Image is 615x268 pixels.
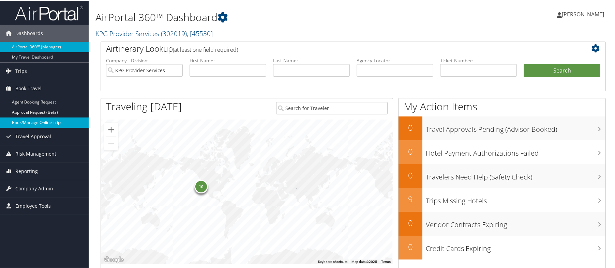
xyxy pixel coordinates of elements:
h2: 0 [399,121,422,133]
div: 10 [194,179,208,193]
img: airportal-logo.png [15,4,83,20]
a: 9Trips Missing Hotels [399,187,605,211]
span: Risk Management [15,145,56,162]
h2: Airtinerary Lookup [106,42,558,54]
label: First Name: [190,57,266,63]
span: Travel Approval [15,127,51,144]
h3: Vendor Contracts Expiring [426,216,605,229]
h3: Hotel Payment Authorizations Failed [426,144,605,157]
span: , [ 45530 ] [187,28,213,37]
a: [PERSON_NAME] [557,3,611,24]
button: Zoom in [104,122,118,136]
span: ( 302019 ) [161,28,187,37]
button: Search [524,63,600,77]
h1: Traveling [DATE] [106,99,182,113]
label: Ticket Number: [440,57,517,63]
label: Agency Locator: [357,57,433,63]
a: 0Travelers Need Help (Safety Check) [399,163,605,187]
span: Reporting [15,162,38,179]
label: Company - Division: [106,57,183,63]
img: Google [103,255,125,264]
input: Search for Traveler [276,101,388,114]
span: Employee Tools [15,197,51,214]
h3: Trips Missing Hotels [426,192,605,205]
a: 0Travel Approvals Pending (Advisor Booked) [399,116,605,140]
h2: 0 [399,145,422,157]
span: [PERSON_NAME] [562,10,604,17]
h2: 0 [399,217,422,228]
a: Open this area in Google Maps (opens a new window) [103,255,125,264]
a: Terms (opens in new tab) [381,259,391,263]
a: 0Hotel Payment Authorizations Failed [399,140,605,163]
span: Company Admin [15,179,53,196]
a: 0Vendor Contracts Expiring [399,211,605,235]
span: Book Travel [15,79,42,96]
h2: 0 [399,240,422,252]
h3: Travelers Need Help (Safety Check) [426,168,605,181]
a: KPG Provider Services [95,28,213,37]
h2: 0 [399,169,422,180]
h3: Credit Cards Expiring [426,240,605,253]
h1: My Action Items [399,99,605,113]
button: Zoom out [104,136,118,150]
span: Dashboards [15,24,43,41]
label: Last Name: [273,57,350,63]
button: Keyboard shortcuts [318,259,347,264]
h1: AirPortal 360™ Dashboard [95,10,439,24]
h2: 9 [399,193,422,204]
h3: Travel Approvals Pending (Advisor Booked) [426,121,605,133]
span: (at least one field required) [173,45,238,53]
span: Trips [15,62,27,79]
span: Map data ©2025 [351,259,377,263]
a: 0Credit Cards Expiring [399,235,605,259]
